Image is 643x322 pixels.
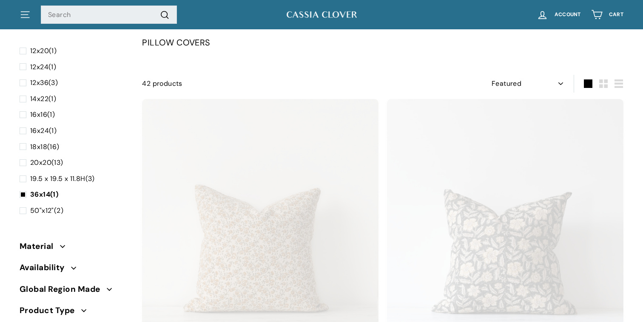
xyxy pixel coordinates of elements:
div: 42 products [142,78,383,89]
span: (1) [30,45,57,56]
span: 19.5 x 19.5 x 11.8H [30,174,85,183]
button: Material [20,238,128,259]
button: Availability [20,259,128,280]
span: Account [555,12,581,17]
a: Cart [586,2,629,27]
span: 36x14 [30,190,50,199]
span: (3) [30,173,95,184]
span: 20x20 [30,158,51,167]
span: 12x36 [30,78,48,87]
span: (16) [30,141,60,153]
span: (2) [30,205,63,216]
div: PILLOW COVERS [142,36,623,49]
span: (3) [30,77,58,88]
span: Product Type [20,304,81,317]
span: Material [20,240,60,253]
span: Availability [20,261,71,274]
span: 12x20 [30,46,49,55]
span: (1) [30,62,56,73]
span: (1) [30,109,55,120]
span: Global Region Made [20,283,107,296]
span: (1) [30,93,56,105]
span: (1) [30,189,58,200]
span: (13) [30,157,63,168]
span: 14x22 [30,94,48,103]
span: 18x18 [30,142,47,151]
button: Global Region Made [20,281,128,302]
span: 12x24 [30,62,48,71]
span: 16x16 [30,110,47,119]
span: Cart [609,12,623,17]
span: (1) [30,125,57,136]
span: 16x24 [30,126,49,135]
input: Search [41,6,177,24]
a: Account [532,2,586,27]
span: 50"x12" [30,206,54,215]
